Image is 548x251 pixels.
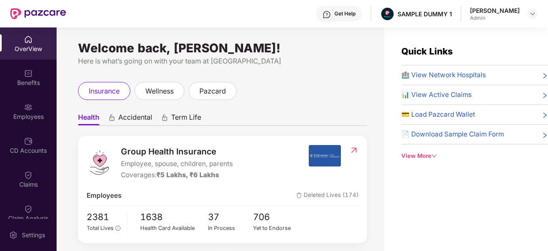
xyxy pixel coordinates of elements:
span: right [542,131,548,139]
span: Health [78,113,99,125]
div: Welcome back, [PERSON_NAME]! [78,45,367,51]
img: insurerIcon [309,145,341,166]
img: svg+xml;base64,PHN2ZyBpZD0iU2V0dGluZy0yMHgyMCIgeG1sbnM9Imh0dHA6Ly93d3cudzMub3JnLzIwMDAvc3ZnIiB3aW... [9,231,18,239]
span: wellness [145,86,174,97]
span: 1638 [140,210,208,224]
span: right [542,111,548,120]
div: Settings [19,231,48,239]
div: Yet to Endorse [253,224,298,233]
img: svg+xml;base64,PHN2ZyBpZD0iSG9tZSIgeG1sbnM9Imh0dHA6Ly93d3cudzMub3JnLzIwMDAvc3ZnIiB3aWR0aD0iMjAiIG... [24,35,33,44]
img: Pazcare_Alternative_logo-01-01.png [381,8,394,20]
span: 37 [208,210,253,224]
span: pazcard [199,86,226,97]
span: insurance [89,86,120,97]
div: Admin [470,15,520,21]
span: 📄 Download Sample Claim Form [401,129,504,139]
img: svg+xml;base64,PHN2ZyBpZD0iQ0RfQWNjb3VudHMiIGRhdGEtbmFtZT0iQ0QgQWNjb3VudHMiIHhtbG5zPSJodHRwOi8vd3... [24,137,33,145]
img: svg+xml;base64,PHN2ZyBpZD0iQ2xhaW0iIHhtbG5zPSJodHRwOi8vd3d3LnczLm9yZy8yMDAwL3N2ZyIgd2lkdGg9IjIwIi... [24,205,33,213]
div: Health Card Available [140,224,208,233]
span: right [542,72,548,80]
span: 2381 [87,210,120,224]
img: logo [87,150,112,175]
img: svg+xml;base64,PHN2ZyBpZD0iRHJvcGRvd24tMzJ4MzIiIHhtbG5zPSJodHRwOi8vd3d3LnczLm9yZy8yMDAwL3N2ZyIgd2... [529,10,536,17]
span: Deleted Lives (174) [296,191,358,201]
div: In Process [208,224,253,233]
span: right [542,91,548,100]
span: ₹5 Lakhs, ₹6 Lakhs [157,171,219,179]
div: Get Help [334,10,355,17]
span: Term Life [171,113,201,125]
span: Accidental [118,113,152,125]
span: Employees [87,191,121,201]
span: 🏥 View Network Hospitals [401,70,486,80]
span: Group Health Insurance [121,145,233,158]
span: Employee, spouse, children, parents [121,159,233,169]
span: 706 [253,210,298,224]
img: svg+xml;base64,PHN2ZyBpZD0iQ2xhaW0iIHhtbG5zPSJodHRwOi8vd3d3LnczLm9yZy8yMDAwL3N2ZyIgd2lkdGg9IjIwIi... [24,171,33,179]
div: Coverages: [121,170,233,180]
img: RedirectIcon [349,146,358,154]
img: deleteIcon [296,193,302,198]
span: 💳 Load Pazcard Wallet [401,109,475,120]
span: down [431,153,437,159]
div: Here is what’s going on with your team at [GEOGRAPHIC_DATA] [78,56,367,67]
div: animation [108,114,116,121]
img: svg+xml;base64,PHN2ZyBpZD0iSGVscC0zMngzMiIgeG1sbnM9Imh0dHA6Ly93d3cudzMub3JnLzIwMDAvc3ZnIiB3aWR0aD... [322,10,331,19]
div: animation [161,114,169,121]
img: New Pazcare Logo [10,8,66,19]
span: 📊 View Active Claims [401,90,472,100]
img: svg+xml;base64,PHN2ZyBpZD0iQmVuZWZpdHMiIHhtbG5zPSJodHRwOi8vd3d3LnczLm9yZy8yMDAwL3N2ZyIgd2lkdGg9Ij... [24,69,33,78]
img: svg+xml;base64,PHN2ZyBpZD0iRW1wbG95ZWVzIiB4bWxucz0iaHR0cDovL3d3dy53My5vcmcvMjAwMC9zdmciIHdpZHRoPS... [24,103,33,112]
span: Total Lives [87,225,114,231]
div: View More [401,151,548,160]
div: [PERSON_NAME] [470,6,520,15]
div: SAMPLE DUMMY 1 [397,10,452,18]
span: Quick Links [401,46,453,57]
span: info-circle [115,226,120,230]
